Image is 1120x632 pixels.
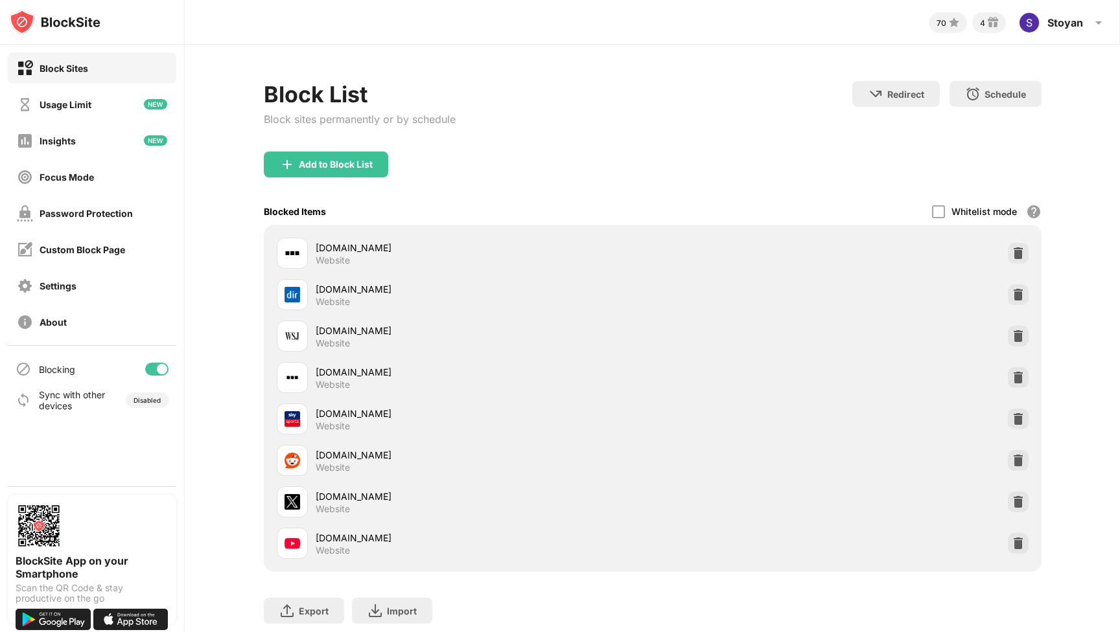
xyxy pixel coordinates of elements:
div: Insights [40,135,76,146]
div: Website [316,296,350,308]
img: favicons [285,536,300,551]
div: Schedule [985,89,1026,100]
div: 70 [937,18,946,28]
img: focus-off.svg [17,169,33,185]
div: Password Protection [40,208,133,219]
div: Disabled [134,396,161,404]
img: favicons [285,411,300,427]
div: [DOMAIN_NAME] [316,365,653,379]
img: blocking-icon.svg [16,361,31,377]
div: BlockSite App on your Smartphone [16,554,169,580]
img: sync-icon.svg [16,392,31,408]
div: Website [316,337,350,349]
div: Website [316,503,350,515]
div: [DOMAIN_NAME] [316,407,653,420]
div: Website [316,254,350,266]
img: options-page-qr-code.png [16,502,62,549]
img: get-it-on-google-play.svg [16,609,91,630]
img: new-icon.svg [144,99,167,109]
div: [DOMAIN_NAME] [316,448,653,462]
div: Focus Mode [40,172,94,183]
div: [DOMAIN_NAME] [316,241,653,254]
div: [DOMAIN_NAME] [316,531,653,545]
img: favicons [285,370,300,385]
div: Block sites permanently or by schedule [264,113,456,126]
div: [DOMAIN_NAME] [316,490,653,503]
div: Whitelist mode [951,206,1017,217]
div: Settings [40,280,76,291]
div: Export [299,605,329,616]
img: insights-off.svg [17,133,33,149]
img: reward-small.svg [985,15,1001,30]
div: Block List [264,81,456,107]
div: Custom Block Page [40,244,125,255]
div: Website [316,420,350,432]
div: Import [387,605,417,616]
div: Scan the QR Code & stay productive on the go [16,583,169,604]
div: About [40,317,67,328]
div: Blocked Items [264,206,326,217]
img: block-on.svg [17,60,33,76]
div: Add to Block List [299,159,373,170]
div: [DOMAIN_NAME] [316,282,653,296]
img: favicons [285,328,300,344]
img: settings-off.svg [17,278,33,294]
img: points-small.svg [946,15,962,30]
div: Website [316,379,350,390]
img: customize-block-page-off.svg [17,242,33,258]
img: time-usage-off.svg [17,96,33,113]
img: favicons [285,245,300,261]
div: Redirect [887,89,924,100]
div: Usage Limit [40,99,91,110]
img: ACg8ocLMXpFshtLbTdeTfuAYzpTJJDpgb61BUGN2StTJ94E=s96-c [1019,12,1040,33]
img: download-on-the-app-store.svg [93,609,169,630]
div: 4 [980,18,985,28]
img: about-off.svg [17,314,33,330]
img: logo-blocksite.svg [9,9,100,35]
div: Stoyan [1047,16,1083,29]
div: Website [316,462,350,473]
div: [DOMAIN_NAME] [316,324,653,337]
img: new-icon.svg [144,135,167,146]
div: Blocking [39,364,75,375]
img: favicons [285,494,300,510]
img: password-protection-off.svg [17,205,33,221]
div: Website [316,545,350,556]
img: favicons [285,453,300,468]
div: Block Sites [40,63,88,74]
img: favicons [285,287,300,302]
div: Sync with other devices [39,389,106,411]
